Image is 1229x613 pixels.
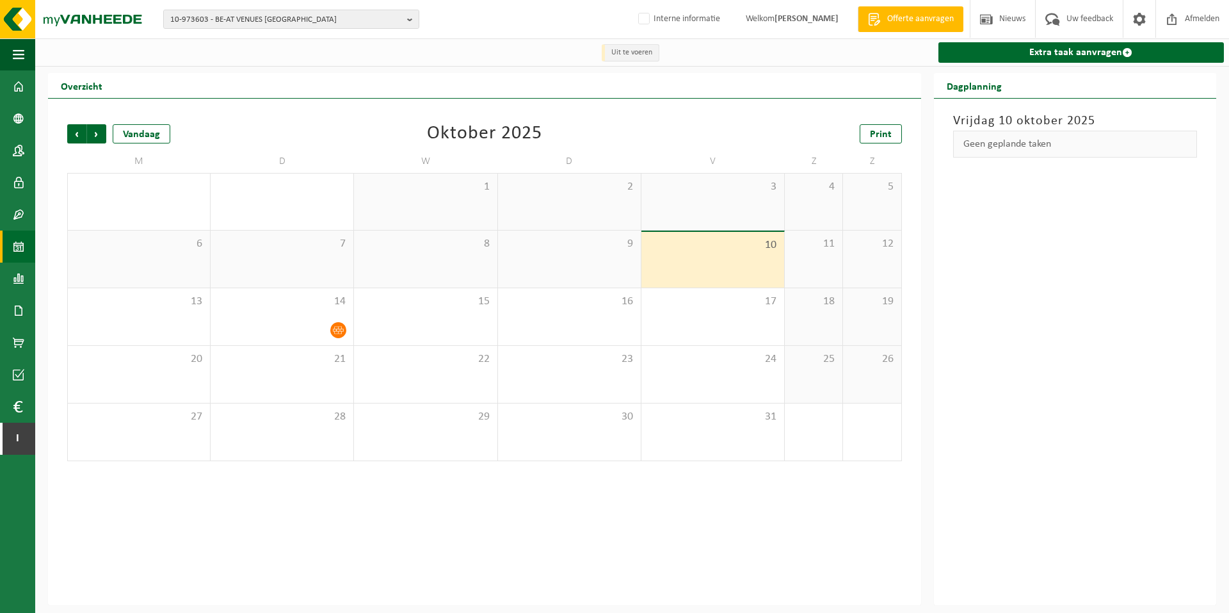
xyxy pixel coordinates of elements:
a: Print [860,124,902,143]
span: 24 [648,352,778,366]
span: 4 [791,180,836,194]
td: Z [843,150,901,173]
span: 9 [504,237,634,251]
span: 27 [74,410,204,424]
span: 14 [217,295,347,309]
div: Vandaag [113,124,170,143]
span: 26 [849,352,894,366]
span: 5 [849,180,894,194]
span: 10 [648,238,778,252]
div: Oktober 2025 [427,124,542,143]
span: 20 [74,352,204,366]
span: 23 [504,352,634,366]
span: Offerte aanvragen [884,13,957,26]
td: M [67,150,211,173]
strong: [PERSON_NAME] [775,14,839,24]
a: Extra taak aanvragen [938,42,1224,63]
span: 1 [360,180,490,194]
li: Uit te voeren [602,44,659,61]
td: W [354,150,497,173]
span: 21 [217,352,347,366]
span: 30 [504,410,634,424]
span: 22 [360,352,490,366]
td: D [498,150,641,173]
button: 10-973603 - BE-AT VENUES [GEOGRAPHIC_DATA] [163,10,419,29]
span: 29 [360,410,490,424]
span: 15 [360,295,490,309]
span: Vorige [67,124,86,143]
label: Interne informatie [636,10,720,29]
span: 18 [791,295,836,309]
span: 16 [504,295,634,309]
td: V [641,150,785,173]
span: 2 [504,180,634,194]
h3: Vrijdag 10 oktober 2025 [953,111,1197,131]
span: 7 [217,237,347,251]
span: 17 [648,295,778,309]
h2: Dagplanning [934,73,1015,98]
span: Print [870,129,892,140]
span: 3 [648,180,778,194]
span: 6 [74,237,204,251]
span: 11 [791,237,836,251]
td: D [211,150,354,173]
span: 8 [360,237,490,251]
td: Z [785,150,843,173]
span: 13 [74,295,204,309]
div: Geen geplande taken [953,131,1197,158]
h2: Overzicht [48,73,115,98]
span: 25 [791,352,836,366]
span: 28 [217,410,347,424]
span: 12 [849,237,894,251]
span: Volgende [87,124,106,143]
span: 31 [648,410,778,424]
a: Offerte aanvragen [858,6,963,32]
span: I [13,423,22,455]
span: 19 [849,295,894,309]
span: 10-973603 - BE-AT VENUES [GEOGRAPHIC_DATA] [170,10,402,29]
